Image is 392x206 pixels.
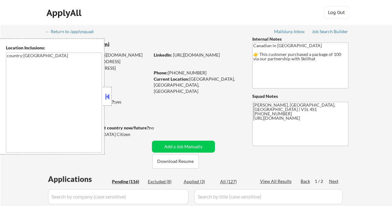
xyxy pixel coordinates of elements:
[48,175,110,183] div: Applications
[154,76,189,82] strong: Current Location:
[274,29,305,34] div: Mailslurp Inbox
[312,29,348,34] div: Job Search Builder
[152,141,215,153] button: Add a Job Manually
[184,178,215,185] div: Applied (3)
[260,178,293,184] div: View All Results
[220,178,251,185] div: All (127)
[148,178,179,185] div: Excluded (8)
[152,154,199,168] button: Download Resume
[154,70,168,75] strong: Phone:
[154,70,242,76] div: [PHONE_NUMBER]
[154,52,172,58] strong: LinkedIn:
[329,178,339,184] div: Next
[48,189,188,204] input: Search by company (case sensitive)
[252,36,348,42] div: Internal Notes
[46,8,83,18] div: ApplyAll
[194,189,342,204] input: Search by title (case sensitive)
[315,178,329,184] div: 1 / 2
[154,76,242,94] div: [GEOGRAPHIC_DATA], [GEOGRAPHIC_DATA], [GEOGRAPHIC_DATA]
[6,45,102,51] div: Location Inclusions:
[46,29,99,35] a: ← Return to /applysquad
[274,29,305,35] a: Mailslurp Inbox
[149,125,167,131] div: no
[173,52,220,58] a: [URL][DOMAIN_NAME]
[112,178,143,185] div: Pending (116)
[252,93,348,99] div: Squad Notes
[324,6,349,19] button: Log Out
[301,178,311,184] div: Back
[46,29,99,34] div: ← Return to /applysquad
[312,29,348,35] a: Job Search Builder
